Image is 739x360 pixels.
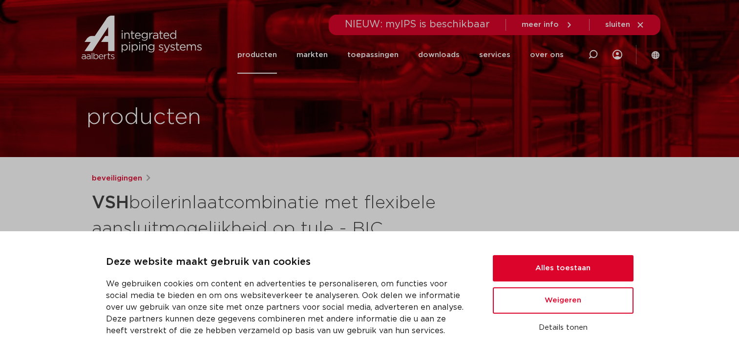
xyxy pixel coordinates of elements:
[86,102,201,133] h1: producten
[296,36,328,74] a: markten
[345,20,490,29] span: NIEUW: myIPS is beschikbaar
[106,278,469,337] p: We gebruiken cookies om content en advertenties te personaliseren, om functies voor social media ...
[530,36,564,74] a: over ons
[92,173,142,184] a: beveiligingen
[493,320,633,336] button: Details tonen
[92,194,129,212] strong: VSH
[347,36,399,74] a: toepassingen
[522,21,559,28] span: meer info
[493,255,633,281] button: Alles toestaan
[237,36,277,74] a: producten
[92,188,459,241] h1: boilerinlaatcombinatie met flexibele aansluitmogelijkheid op tule - BIC
[479,36,510,74] a: services
[605,21,630,28] span: sluiten
[106,255,469,270] p: Deze website maakt gebruik van cookies
[605,20,645,29] a: sluiten
[493,287,633,314] button: Weigeren
[522,20,573,29] a: meer info
[237,36,564,74] nav: Menu
[418,36,460,74] a: downloads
